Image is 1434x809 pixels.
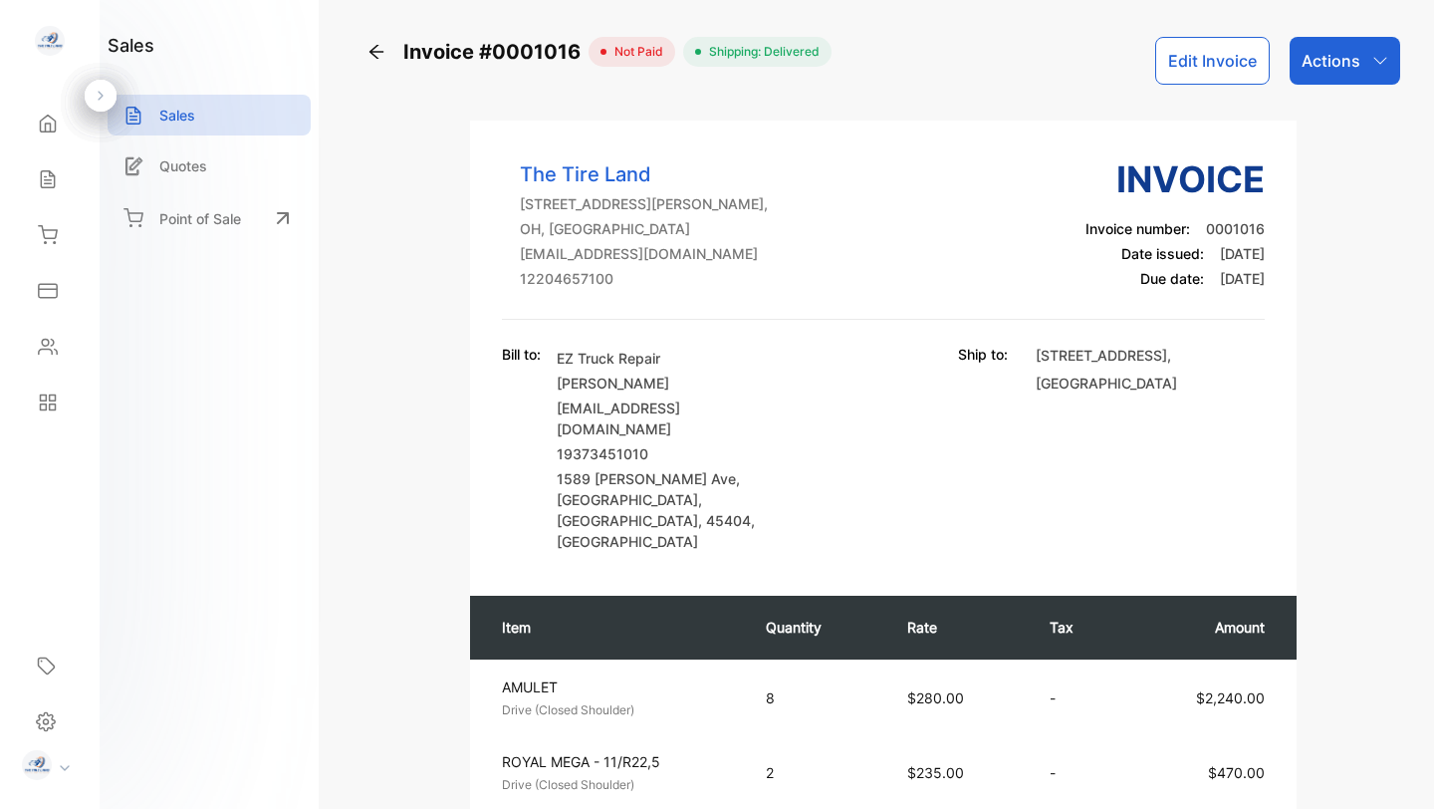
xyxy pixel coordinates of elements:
span: [DATE] [1220,245,1265,262]
p: [STREET_ADDRESS][PERSON_NAME], [520,193,768,214]
span: Invoice #0001016 [403,37,589,67]
button: Actions [1290,37,1400,85]
p: Actions [1302,49,1360,73]
img: logo [35,26,65,56]
p: OH, [GEOGRAPHIC_DATA] [520,218,768,239]
span: Invoice number: [1085,220,1190,237]
p: 19373451010 [557,443,786,464]
p: ROYAL MEGA - 11/R22,5 [502,751,730,772]
iframe: LiveChat chat widget [1350,725,1434,809]
p: - [1050,687,1104,708]
p: [EMAIL_ADDRESS][DOMAIN_NAME] [520,243,768,264]
span: $235.00 [907,764,964,781]
h1: sales [108,32,154,59]
p: Ship to: [958,344,1008,365]
span: Date issued: [1121,245,1204,262]
img: profile [22,750,52,780]
a: Point of Sale [108,196,311,240]
p: Drive (Closed Shoulder) [502,701,730,719]
p: Quotes [159,155,207,176]
p: Point of Sale [159,208,241,229]
p: Sales [159,105,195,126]
p: - [1050,762,1104,783]
a: Sales [108,95,311,135]
span: [STREET_ADDRESS] [1036,347,1167,364]
span: not paid [606,43,663,61]
span: Shipping: Delivered [701,43,820,61]
p: Drive (Closed Shoulder) [502,776,730,794]
span: $470.00 [1208,764,1265,781]
span: [DATE] [1220,270,1265,287]
span: 1589 [PERSON_NAME] Ave [557,470,736,487]
p: The Tire Land [520,159,768,189]
p: Tax [1050,617,1104,638]
h3: Invoice [1085,152,1265,206]
span: $2,240.00 [1196,689,1265,706]
p: Item [502,617,726,638]
span: Due date: [1140,270,1204,287]
p: Rate [907,617,1011,638]
p: 8 [766,687,867,708]
p: EZ Truck Repair [557,348,786,369]
p: 2 [766,762,867,783]
p: Amount [1144,617,1265,638]
p: Quantity [766,617,867,638]
span: $280.00 [907,689,964,706]
span: 0001016 [1206,220,1265,237]
span: , 45404 [698,512,751,529]
a: Quotes [108,145,311,186]
p: AMULET [502,676,730,697]
p: [PERSON_NAME] [557,373,786,394]
p: [EMAIL_ADDRESS][DOMAIN_NAME] [557,398,786,439]
p: Bill to: [502,344,541,365]
p: 12204657100 [520,268,768,289]
button: Edit Invoice [1155,37,1270,85]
